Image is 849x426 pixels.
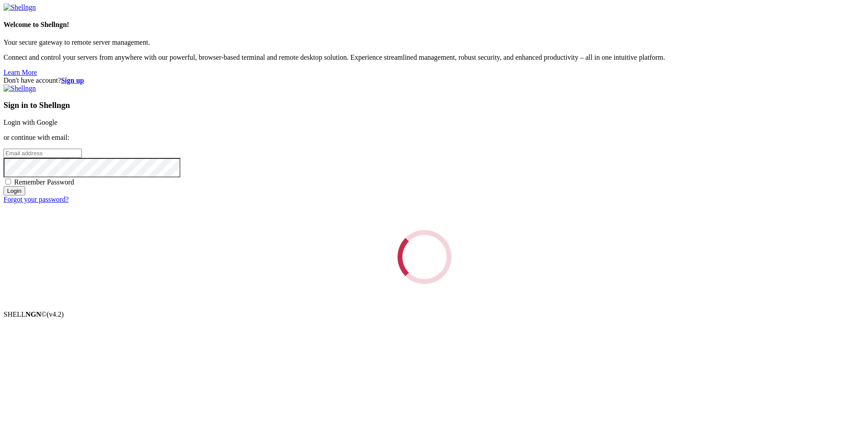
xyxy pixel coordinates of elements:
[4,186,25,196] input: Login
[4,54,845,61] p: Connect and control your servers from anywhere with our powerful, browser-based terminal and remo...
[26,311,42,318] b: NGN
[4,196,69,203] a: Forgot your password?
[4,134,845,142] p: or continue with email:
[4,77,845,84] div: Don't have account?
[61,77,84,84] a: Sign up
[4,38,845,46] p: Your secure gateway to remote server management.
[4,69,37,76] a: Learn More
[4,311,64,318] span: SHELL ©
[4,21,845,29] h4: Welcome to Shellngn!
[14,178,74,186] span: Remember Password
[390,223,459,291] div: Loading...
[4,100,845,110] h3: Sign in to Shellngn
[4,149,82,158] input: Email address
[4,84,36,92] img: Shellngn
[4,4,36,12] img: Shellngn
[4,119,57,126] a: Login with Google
[47,311,64,318] span: 4.2.0
[5,179,11,184] input: Remember Password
